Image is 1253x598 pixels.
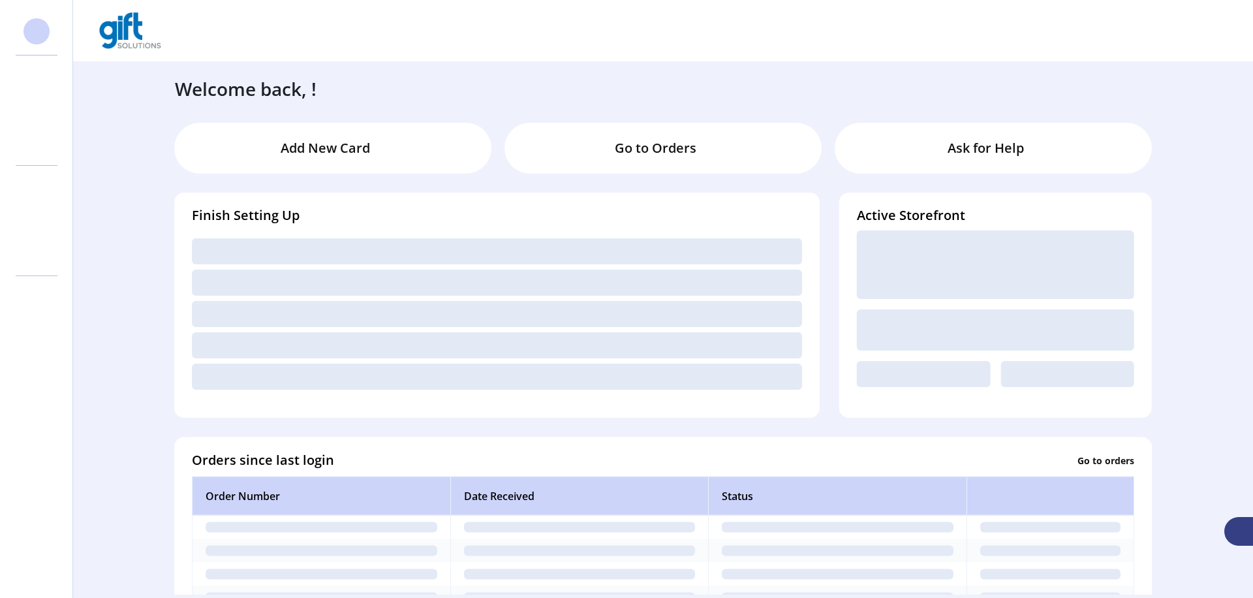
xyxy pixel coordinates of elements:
p: Go to orders [1077,453,1134,467]
th: Date Received [450,477,709,516]
h4: Finish Setting Up [192,206,802,225]
h4: Active Storefront [857,206,1134,225]
h4: Orders since last login [192,450,334,470]
th: Order Number [192,477,450,516]
h3: Welcome back, ! [175,75,317,102]
p: Go to Orders [615,138,696,158]
img: logo [99,12,161,49]
button: Publisher Panel [1194,20,1214,41]
button: menu [1148,20,1169,41]
p: Add New Card [281,138,370,158]
th: Status [708,477,967,516]
p: Ask for Help [948,138,1024,158]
